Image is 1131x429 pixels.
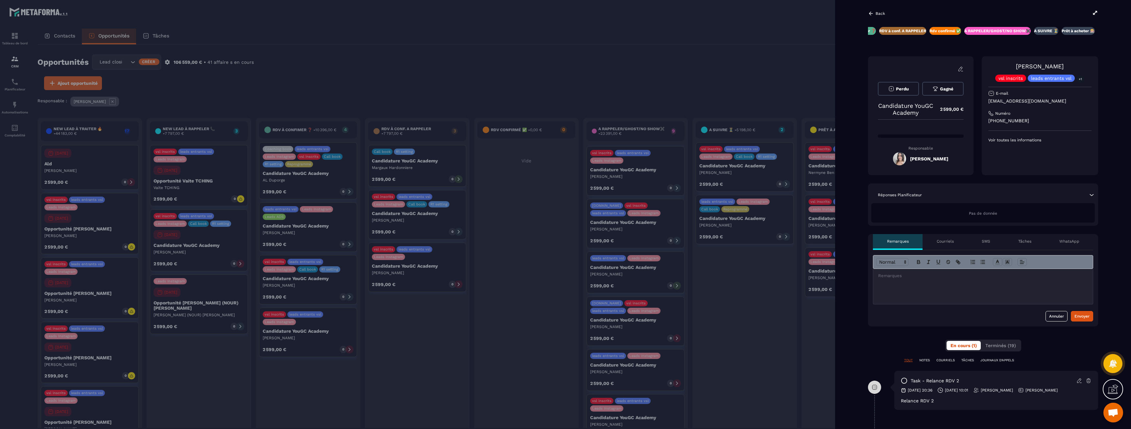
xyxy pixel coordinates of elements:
[981,341,1020,350] button: Terminés (19)
[878,192,922,198] p: Réponses Planificateur
[996,91,1008,96] p: E-mail
[982,239,990,244] p: SMS
[999,76,1023,81] p: vsl inscrits
[951,343,977,348] span: En cours (1)
[1071,311,1093,322] button: Envoyer
[910,156,948,161] h5: [PERSON_NAME]
[933,103,964,116] p: 2 599,00 €
[904,358,913,363] p: TOUT
[1018,239,1031,244] p: Tâches
[1059,239,1079,244] p: WhatsApp
[878,82,919,96] button: Perdu
[988,137,1092,143] p: Voir toutes les informations
[901,398,1092,403] div: Relance RDV 2
[988,98,1092,104] p: [EMAIL_ADDRESS][DOMAIN_NAME]
[940,86,953,91] span: Gagné
[995,111,1010,116] p: Numéro
[937,239,954,244] p: Courriels
[887,239,909,244] p: Remarques
[945,388,968,393] p: [DATE] 10:01
[961,358,974,363] p: TÂCHES
[1016,63,1064,70] a: [PERSON_NAME]
[936,358,955,363] p: COURRIELS
[980,358,1014,363] p: JOURNAUX D'APPELS
[919,358,930,363] p: NOTES
[1031,76,1071,81] p: leads entrants vsl
[947,341,981,350] button: En cours (1)
[969,211,997,216] span: Pas de donnée
[1103,403,1123,422] a: Ouvrir le chat
[1074,313,1090,320] div: Envoyer
[1046,311,1068,322] button: Annuler
[911,378,959,384] p: task - Relance RDV 2
[985,343,1016,348] span: Terminés (19)
[1025,388,1058,393] p: [PERSON_NAME]
[1076,76,1084,83] p: +1
[878,146,964,151] p: Responsable
[981,388,1013,393] p: [PERSON_NAME]
[988,118,1092,124] p: [PHONE_NUMBER]
[922,82,963,96] button: Gagné
[896,86,909,91] span: Perdu
[878,102,933,116] p: Candidature YouGC Academy
[908,388,932,393] p: [DATE] 20:36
